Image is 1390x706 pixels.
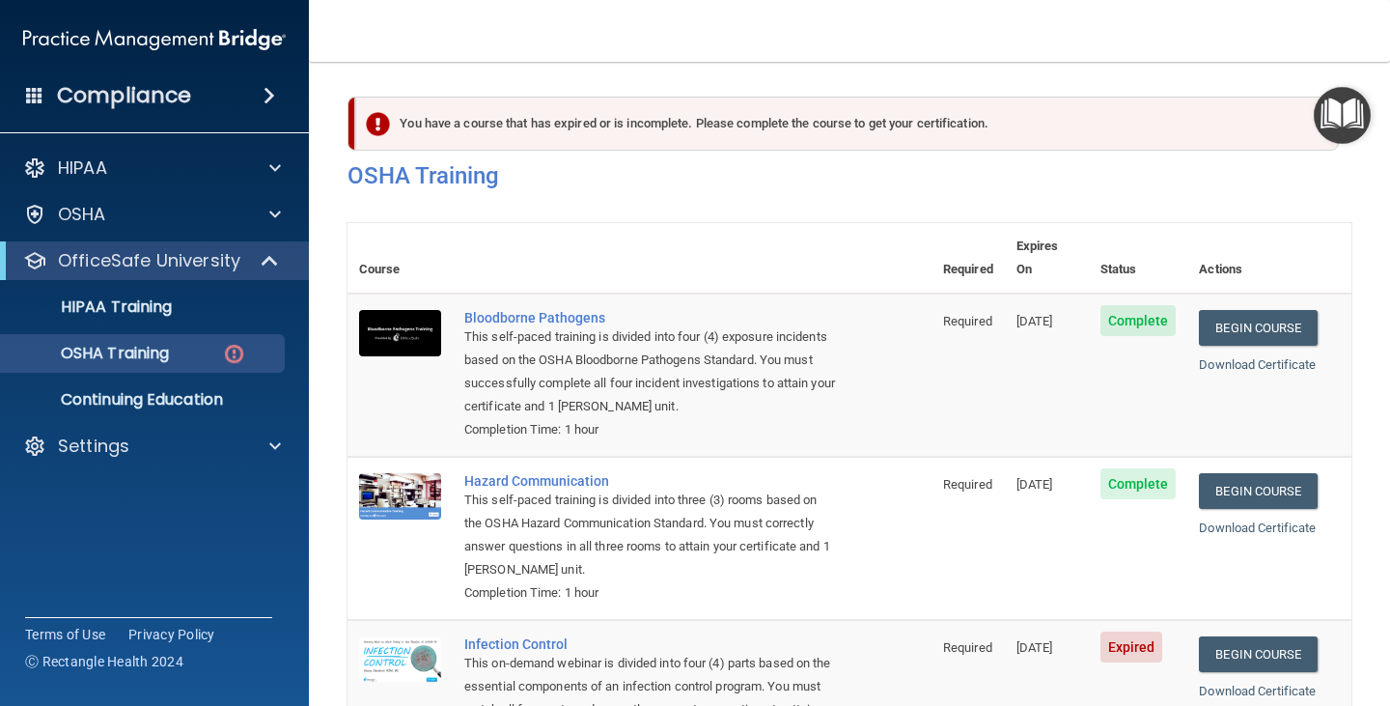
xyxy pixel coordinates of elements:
[1016,640,1053,655] span: [DATE]
[1199,357,1316,372] a: Download Certificate
[464,418,835,441] div: Completion Time: 1 hour
[464,581,835,605] div: Completion Time: 1 hour
[943,314,992,328] span: Required
[464,489,835,581] div: This self-paced training is divided into three (3) rooms based on the OSHA Hazard Communication S...
[25,625,105,644] a: Terms of Use
[464,636,835,652] a: Infection Control
[58,249,240,272] p: OfficeSafe University
[23,203,281,226] a: OSHA
[464,473,835,489] a: Hazard Communication
[58,203,106,226] p: OSHA
[1100,305,1177,336] span: Complete
[23,249,280,272] a: OfficeSafe University
[464,325,835,418] div: This self-paced training is divided into four (4) exposure incidents based on the OSHA Bloodborne...
[23,20,286,59] img: PMB logo
[1187,223,1351,294] th: Actions
[13,344,169,363] p: OSHA Training
[23,435,281,458] a: Settings
[58,435,129,458] p: Settings
[1056,578,1367,655] iframe: Drift Widget Chat Controller
[128,625,215,644] a: Privacy Policy
[366,112,390,136] img: exclamation-circle-solid-danger.72ef9ffc.png
[943,477,992,492] span: Required
[1199,310,1317,346] a: Begin Course
[1016,314,1053,328] span: [DATE]
[1199,684,1316,698] a: Download Certificate
[347,223,453,294] th: Course
[1199,473,1317,509] a: Begin Course
[1089,223,1188,294] th: Status
[57,82,191,109] h4: Compliance
[464,310,835,325] a: Bloodborne Pathogens
[13,297,172,317] p: HIPAA Training
[25,652,183,671] span: Ⓒ Rectangle Health 2024
[931,223,1005,294] th: Required
[23,156,281,180] a: HIPAA
[222,342,246,366] img: danger-circle.6113f641.png
[1100,468,1177,499] span: Complete
[1005,223,1089,294] th: Expires On
[13,390,276,409] p: Continuing Education
[1314,87,1371,144] button: Open Resource Center
[943,640,992,655] span: Required
[355,97,1339,151] div: You have a course that has expired or is incomplete. Please complete the course to get your certi...
[1016,477,1053,492] span: [DATE]
[347,162,1351,189] h4: OSHA Training
[58,156,107,180] p: HIPAA
[1199,521,1316,535] a: Download Certificate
